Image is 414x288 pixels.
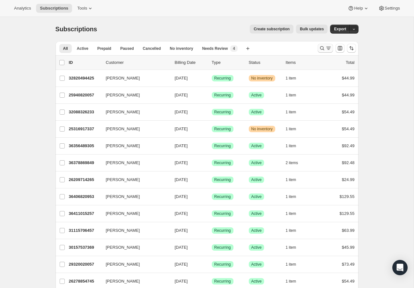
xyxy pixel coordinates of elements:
[10,4,35,13] button: Analytics
[69,125,355,133] div: 25316917337[PERSON_NAME][DATE]SuccessRecurringWarningNo inventory1 item$54.49
[69,160,101,166] p: 36378869849
[40,6,68,11] span: Subscriptions
[286,93,296,98] span: 1 item
[102,73,166,83] button: [PERSON_NAME]
[286,59,318,66] div: Items
[69,227,101,234] p: 31115706457
[286,175,303,184] button: 1 item
[106,92,140,98] span: [PERSON_NAME]
[170,46,193,51] span: No inventory
[69,108,355,117] div: 32088326233[PERSON_NAME][DATE]SuccessRecurringSuccessActive1 item$54.49
[342,262,355,267] span: $73.49
[69,261,101,268] p: 29320020057
[214,126,231,132] span: Recurring
[243,44,253,53] button: Create new view
[69,209,355,218] div: 36411015257[PERSON_NAME][DATE]SuccessRecurringSuccessActive1 item$129.55
[374,4,404,13] button: Settings
[342,93,355,97] span: $44.99
[354,6,363,11] span: Help
[251,211,262,216] span: Active
[347,44,356,53] button: Sort the results
[69,59,355,66] div: IDCustomerBilling DateTypeStatusItemsTotal
[286,143,296,148] span: 1 item
[342,126,355,131] span: $54.49
[175,228,188,233] span: [DATE]
[69,175,355,184] div: 26209714265[PERSON_NAME][DATE]SuccessRecurringSuccessActive1 item$24.99
[233,46,235,51] span: 4
[214,143,231,148] span: Recurring
[69,59,101,66] p: ID
[318,44,333,53] button: Search and filter results
[175,126,188,131] span: [DATE]
[106,261,140,268] span: [PERSON_NAME]
[102,124,166,134] button: [PERSON_NAME]
[102,276,166,286] button: [PERSON_NAME]
[69,278,101,284] p: 26278854745
[249,59,281,66] p: Status
[286,209,303,218] button: 1 item
[175,143,188,148] span: [DATE]
[120,46,134,51] span: Paused
[344,4,373,13] button: Help
[251,245,262,250] span: Active
[69,260,355,269] div: 29320020057[PERSON_NAME][DATE]SuccessRecurringSuccessActive1 item$73.49
[102,141,166,151] button: [PERSON_NAME]
[286,192,303,201] button: 1 item
[175,177,188,182] span: [DATE]
[102,90,166,100] button: [PERSON_NAME]
[69,177,101,183] p: 26209714265
[342,279,355,284] span: $54.49
[102,192,166,202] button: [PERSON_NAME]
[251,110,262,115] span: Active
[342,76,355,80] span: $44.99
[212,59,244,66] div: Type
[342,245,355,250] span: $45.99
[69,244,101,251] p: 30157537369
[106,278,140,284] span: [PERSON_NAME]
[251,160,262,165] span: Active
[214,110,231,115] span: Recurring
[175,211,188,216] span: [DATE]
[286,260,303,269] button: 1 item
[214,160,231,165] span: Recurring
[251,126,273,132] span: No inventory
[286,177,296,182] span: 1 item
[286,160,298,165] span: 2 items
[254,27,290,32] span: Create subscription
[102,242,166,253] button: [PERSON_NAME]
[69,143,101,149] p: 36356489305
[175,110,188,114] span: [DATE]
[340,211,355,216] span: $129.55
[102,225,166,236] button: [PERSON_NAME]
[342,177,355,182] span: $24.99
[106,75,140,81] span: [PERSON_NAME]
[251,76,273,81] span: No inventory
[296,25,328,34] button: Bulk updates
[300,27,324,32] span: Bulk updates
[175,160,188,165] span: [DATE]
[73,4,97,13] button: Tools
[251,262,262,267] span: Active
[69,158,355,167] div: 36378869849[PERSON_NAME][DATE]SuccessRecurringSuccessActive2 items$92.48
[342,110,355,114] span: $54.49
[106,227,140,234] span: [PERSON_NAME]
[97,46,111,51] span: Prepaid
[286,108,303,117] button: 1 item
[214,177,231,182] span: Recurring
[286,277,303,286] button: 1 item
[340,194,355,199] span: $129.55
[286,74,303,83] button: 1 item
[63,46,68,51] span: All
[175,279,188,284] span: [DATE]
[286,194,296,199] span: 1 item
[77,6,87,11] span: Tools
[251,93,262,98] span: Active
[69,126,101,132] p: 25316917337
[106,59,170,66] p: Customer
[330,25,350,34] button: Export
[286,211,296,216] span: 1 item
[286,126,296,132] span: 1 item
[102,208,166,219] button: [PERSON_NAME]
[106,143,140,149] span: [PERSON_NAME]
[214,194,231,199] span: Recurring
